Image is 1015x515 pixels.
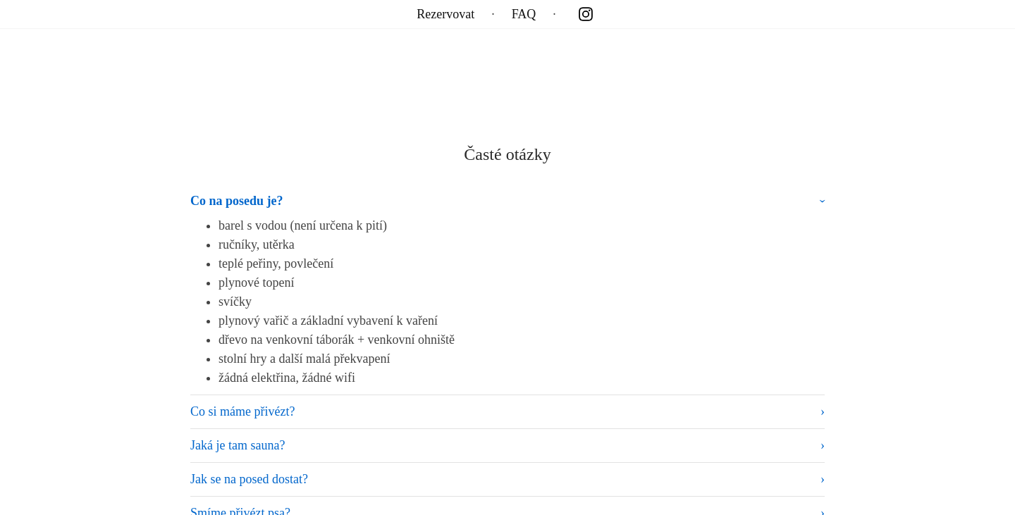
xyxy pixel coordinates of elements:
li: svíčky [219,292,825,311]
h3: Časté otázky [190,144,825,165]
li: barel s vodou (není určena k pití) [219,216,825,235]
summary: Jak se na posed dostat? [190,470,825,489]
li: plynový vařič a základní vybavení k vaření [219,311,825,330]
summary: Co si máme přivézt? [190,402,825,421]
summary: Co na posedu je? [190,192,825,216]
li: žádná elektřina, žádné wifi [219,368,825,387]
li: teplé peřiny, povlečení [219,254,825,273]
li: dřevo na venkovní táborák + venkovní ohniště [219,330,825,349]
li: plynové topení [219,273,825,292]
summary: Jaká je tam sauna? [190,436,825,455]
li: stolní hry a další malá překvapení [219,349,825,368]
li: ručníky, utěrka [219,235,825,254]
